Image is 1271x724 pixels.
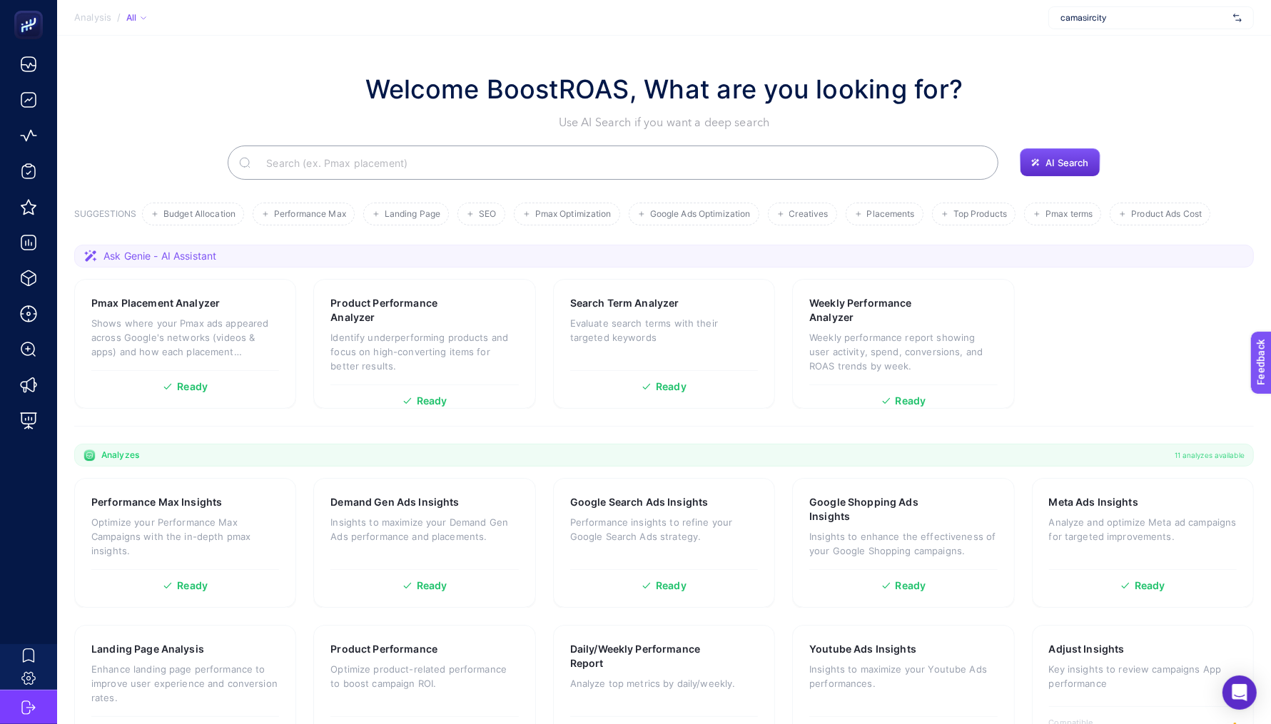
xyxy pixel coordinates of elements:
p: Weekly performance report showing user activity, spend, conversions, and ROAS trends by week. [809,330,997,373]
p: Optimize your Performance Max Campaigns with the in-depth pmax insights. [91,515,279,558]
p: Evaluate search terms with their targeted keywords [570,316,758,345]
span: Performance Max [274,209,346,220]
h3: Google Search Ads Insights [570,495,709,509]
h3: Google Shopping Ads Insights [809,495,952,524]
span: Ready [177,382,208,392]
span: Ready [656,581,687,591]
span: Ready [177,581,208,591]
span: Placements [867,209,915,220]
a: Search Term AnalyzerEvaluate search terms with their targeted keywordsReady [553,279,775,409]
h3: Performance Max Insights [91,495,222,509]
span: / [117,11,121,23]
span: Ready [656,382,687,392]
p: Analyze top metrics by daily/weekly. [570,676,758,690]
p: Identify underperforming products and focus on high-converting items for better results. [330,330,518,373]
a: Meta Ads InsightsAnalyze and optimize Meta ad campaigns for targeted improvements.Ready [1032,478,1254,608]
p: Key insights to review campaigns App performance [1049,662,1237,690]
span: Feedback [9,4,54,16]
a: Pmax Placement AnalyzerShows where your Pmax ads appeared across Google's networks (videos & apps... [74,279,296,409]
h3: Adjust Insights [1049,642,1125,656]
span: Top Products [953,209,1007,220]
span: Ready [417,396,447,406]
h3: Youtube Ads Insights [809,642,916,656]
h3: Daily/Weekly Performance Report [570,642,714,671]
p: Insights to maximize your Youtube Ads performances. [809,662,997,690]
span: Ready [1135,581,1165,591]
p: Optimize product-related performance to boost campaign ROI. [330,662,518,690]
span: Ready [417,581,447,591]
span: SEO [479,209,496,220]
h3: SUGGESTIONS [74,208,136,225]
img: svg%3e [1233,11,1242,25]
span: 11 analyzes available [1175,449,1245,461]
p: Performance insights to refine your Google Search Ads strategy. [570,515,758,544]
span: Product Ads Cost [1131,209,1202,220]
span: Ready [896,581,926,591]
h3: Product Performance Analyzer [330,296,473,325]
h3: Weekly Performance Analyzer [809,296,952,325]
button: AI Search [1020,148,1100,177]
span: Creatives [789,209,829,220]
a: Performance Max InsightsOptimize your Performance Max Campaigns with the in-depth pmax insights.R... [74,478,296,608]
span: Pmax Optimization [535,209,612,220]
span: Google Ads Optimization [650,209,751,220]
a: Google Search Ads InsightsPerformance insights to refine your Google Search Ads strategy.Ready [553,478,775,608]
div: Open Intercom Messenger [1222,675,1257,710]
p: Analyze and optimize Meta ad campaigns for targeted improvements. [1049,515,1237,544]
h3: Landing Page Analysis [91,642,204,656]
h3: Pmax Placement Analyzer [91,296,220,310]
span: Budget Allocation [163,209,236,220]
span: Landing Page [385,209,440,220]
span: Analyzes [101,449,139,461]
a: Demand Gen Ads InsightsInsights to maximize your Demand Gen Ads performance and placements.Ready [313,478,535,608]
p: Enhance landing page performance to improve user experience and conversion rates. [91,662,279,705]
p: Shows where your Pmax ads appeared across Google's networks (videos & apps) and how each placemen... [91,316,279,359]
p: Use AI Search if you want a deep search [365,114,963,131]
span: Pmax terms [1045,209,1093,220]
a: Weekly Performance AnalyzerWeekly performance report showing user activity, spend, conversions, a... [792,279,1014,409]
h3: Product Performance [330,642,437,656]
h3: Search Term Analyzer [570,296,679,310]
h1: Welcome BoostROAS, What are you looking for? [365,70,963,108]
span: Analysis [74,12,111,24]
h3: Demand Gen Ads Insights [330,495,459,509]
h3: Meta Ads Insights [1049,495,1138,509]
span: Ask Genie - AI Assistant [103,249,216,263]
a: Google Shopping Ads InsightsInsights to enhance the effectiveness of your Google Shopping campaig... [792,478,1014,608]
p: Insights to maximize your Demand Gen Ads performance and placements. [330,515,518,544]
span: camasircity [1060,12,1227,24]
span: AI Search [1045,157,1088,168]
input: Search [255,143,987,183]
span: Ready [896,396,926,406]
a: Product Performance AnalyzerIdentify underperforming products and focus on high-converting items ... [313,279,535,409]
div: All [126,12,146,24]
p: Insights to enhance the effectiveness of your Google Shopping campaigns. [809,529,997,558]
